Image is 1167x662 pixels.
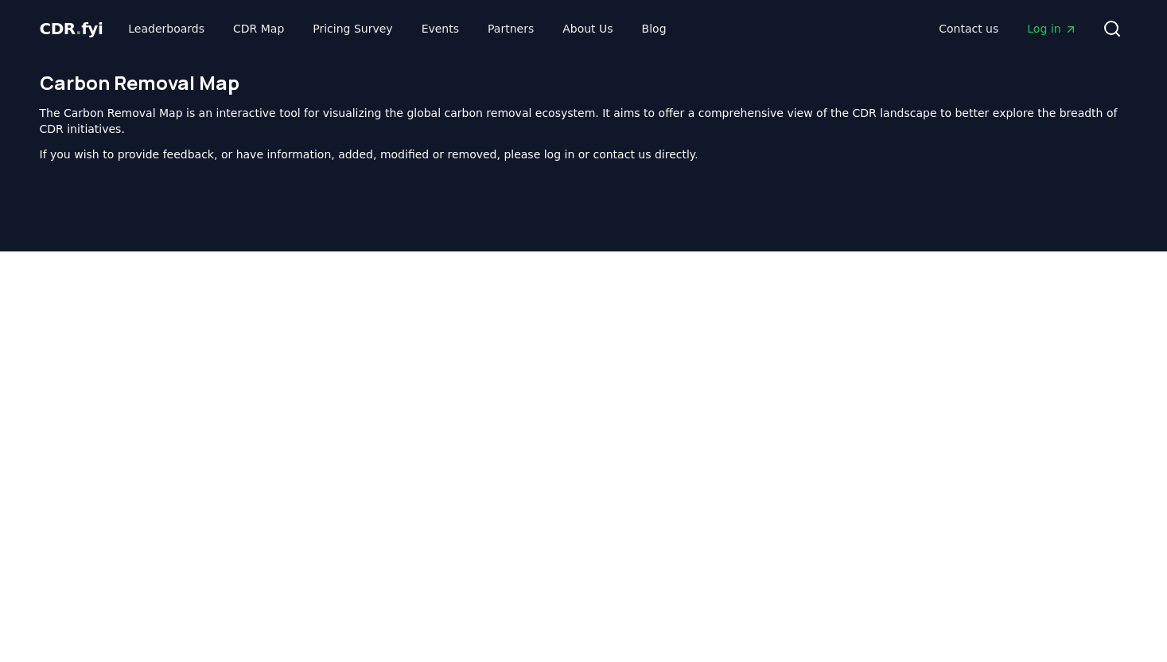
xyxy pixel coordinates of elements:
[40,146,1128,162] p: If you wish to provide feedback, or have information, added, modified or removed, please log in o...
[40,18,103,40] a: CDR.fyi
[220,14,297,43] a: CDR Map
[300,14,405,43] a: Pricing Survey
[1027,21,1076,37] span: Log in
[1014,14,1089,43] a: Log in
[40,19,103,38] span: CDR fyi
[550,14,625,43] a: About Us
[115,14,679,43] nav: Main
[40,105,1128,137] p: The Carbon Removal Map is an interactive tool for visualizing the global carbon removal ecosystem...
[76,19,81,38] span: .
[475,14,547,43] a: Partners
[926,14,1089,43] nav: Main
[926,14,1011,43] a: Contact us
[409,14,472,43] a: Events
[40,70,1128,95] h1: Carbon Removal Map
[115,14,217,43] a: Leaderboards
[629,14,679,43] a: Blog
